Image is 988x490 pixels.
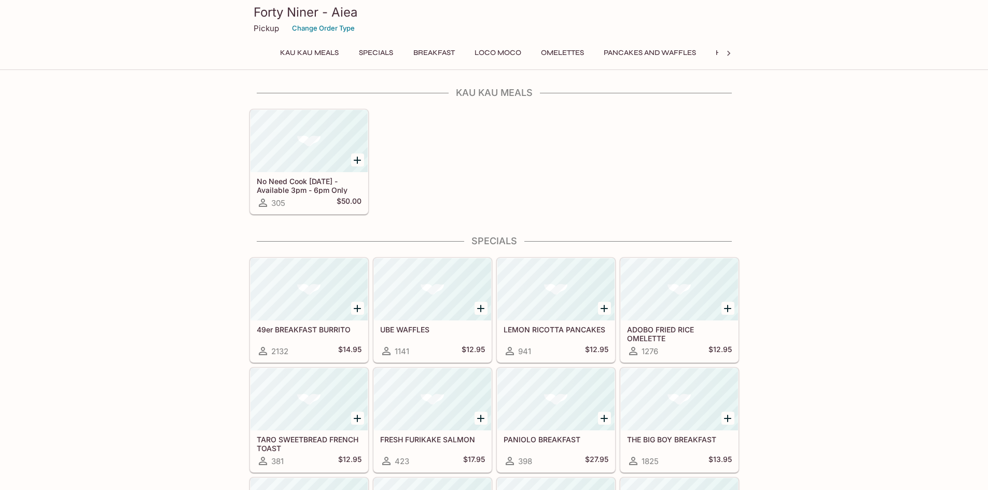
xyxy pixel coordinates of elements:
[535,46,590,60] button: Omelettes
[518,456,532,466] span: 398
[642,346,658,356] span: 1276
[721,302,734,315] button: Add ADOBO FRIED RICE OMELETTE
[504,435,608,444] h5: PANIOLO BREAKFAST
[395,346,409,356] span: 1141
[462,345,485,357] h5: $12.95
[380,435,485,444] h5: FRESH FURIKAKE SALMON
[504,325,608,334] h5: LEMON RICOTTA PANCAKES
[475,302,488,315] button: Add UBE WAFFLES
[642,456,659,466] span: 1825
[598,302,611,315] button: Add LEMON RICOTTA PANCAKES
[518,346,531,356] span: 941
[257,177,361,194] h5: No Need Cook [DATE] - Available 3pm - 6pm Only
[708,345,732,357] h5: $12.95
[395,456,409,466] span: 423
[271,346,288,356] span: 2132
[721,412,734,425] button: Add THE BIG BOY BREAKFAST
[351,153,364,166] button: Add No Need Cook Today - Available 3pm - 6pm Only
[257,325,361,334] h5: 49er BREAKFAST BURRITO
[627,325,732,342] h5: ADOBO FRIED RICE OMELETTE
[621,258,738,320] div: ADOBO FRIED RICE OMELETTE
[469,46,527,60] button: Loco Moco
[254,23,279,33] p: Pickup
[271,198,285,208] span: 305
[621,368,738,430] div: THE BIG BOY BREAKFAST
[598,412,611,425] button: Add PANIOLO BREAKFAST
[497,368,615,430] div: PANIOLO BREAKFAST
[497,368,615,472] a: PANIOLO BREAKFAST398$27.95
[708,455,732,467] h5: $13.95
[249,87,739,99] h4: Kau Kau Meals
[497,258,615,320] div: LEMON RICOTTA PANCAKES
[627,435,732,444] h5: THE BIG BOY BREAKFAST
[710,46,838,60] button: Hawaiian Style French Toast
[585,455,608,467] h5: $27.95
[373,368,492,472] a: FRESH FURIKAKE SALMON423$17.95
[463,455,485,467] h5: $17.95
[475,412,488,425] button: Add FRESH FURIKAKE SALMON
[274,46,344,60] button: Kau Kau Meals
[337,197,361,209] h5: $50.00
[351,412,364,425] button: Add TARO SWEETBREAD FRENCH TOAST
[287,20,359,36] button: Change Order Type
[620,258,739,362] a: ADOBO FRIED RICE OMELETTE1276$12.95
[497,258,615,362] a: LEMON RICOTTA PANCAKES941$12.95
[374,368,491,430] div: FRESH FURIKAKE SALMON
[338,345,361,357] h5: $14.95
[250,368,368,472] a: TARO SWEETBREAD FRENCH TOAST381$12.95
[249,235,739,247] h4: Specials
[620,368,739,472] a: THE BIG BOY BREAKFAST1825$13.95
[251,258,368,320] div: 49er BREAKFAST BURRITO
[250,258,368,362] a: 49er BREAKFAST BURRITO2132$14.95
[251,368,368,430] div: TARO SWEETBREAD FRENCH TOAST
[251,110,368,172] div: No Need Cook Today - Available 3pm - 6pm Only
[373,258,492,362] a: UBE WAFFLES1141$12.95
[257,435,361,452] h5: TARO SWEETBREAD FRENCH TOAST
[380,325,485,334] h5: UBE WAFFLES
[254,4,735,20] h3: Forty Niner - Aiea
[374,258,491,320] div: UBE WAFFLES
[250,109,368,214] a: No Need Cook [DATE] - Available 3pm - 6pm Only305$50.00
[353,46,399,60] button: Specials
[598,46,702,60] button: Pancakes and Waffles
[585,345,608,357] h5: $12.95
[271,456,284,466] span: 381
[351,302,364,315] button: Add 49er BREAKFAST BURRITO
[408,46,461,60] button: Breakfast
[338,455,361,467] h5: $12.95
